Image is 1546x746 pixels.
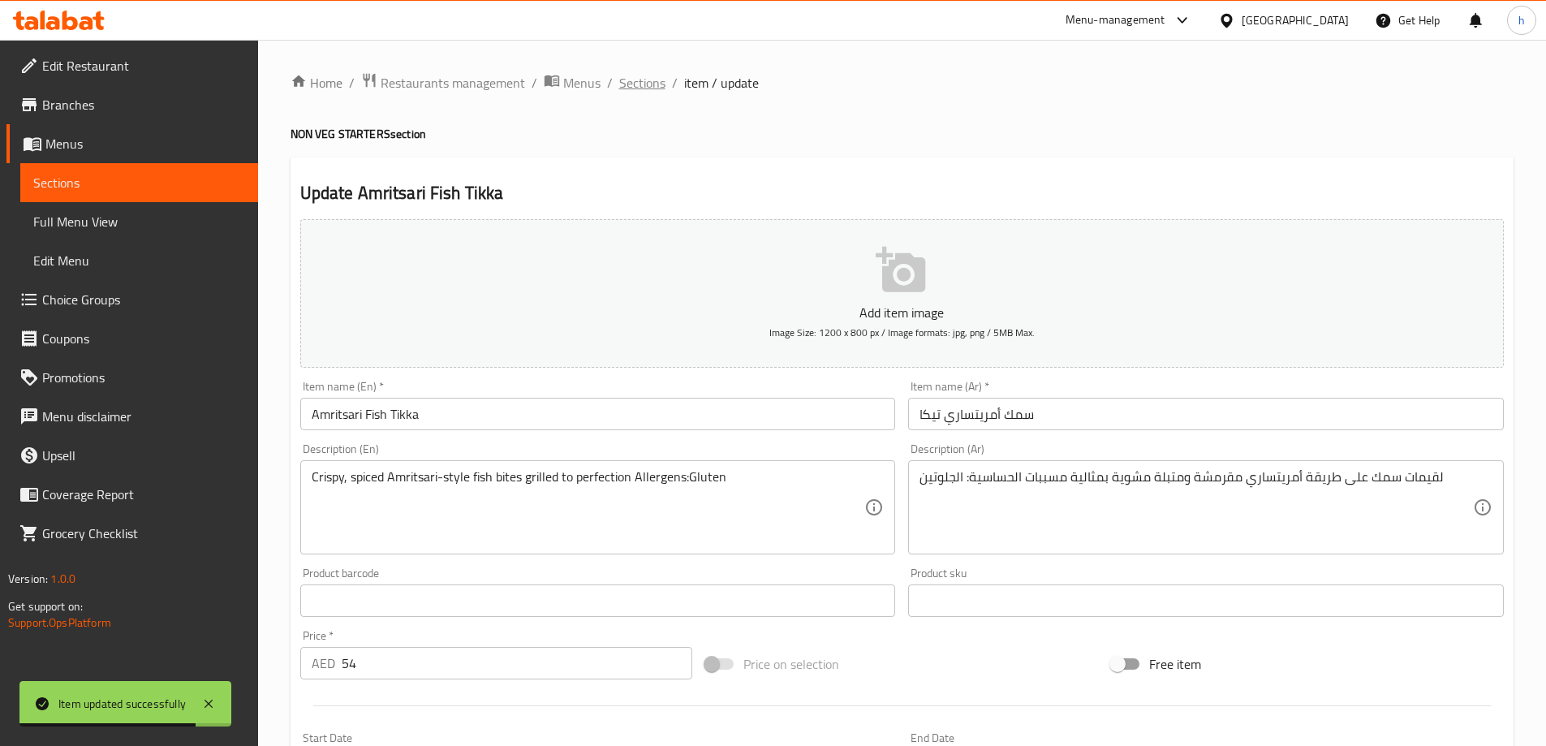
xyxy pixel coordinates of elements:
[42,56,245,75] span: Edit Restaurant
[6,397,258,436] a: Menu disclaimer
[908,398,1504,430] input: Enter name Ar
[20,202,258,241] a: Full Menu View
[300,398,896,430] input: Enter name En
[8,612,111,633] a: Support.OpsPlatform
[342,647,693,679] input: Please enter price
[42,446,245,465] span: Upsell
[6,280,258,319] a: Choice Groups
[6,436,258,475] a: Upsell
[50,568,75,589] span: 1.0.0
[291,73,342,93] a: Home
[743,654,839,674] span: Price on selection
[919,469,1473,546] textarea: لقيمات سمك على طريقة أمريتساري مقرمشة ومتبلة مشوية بمثالية مسببات الحساسية: الجلوتين
[33,251,245,270] span: Edit Menu
[33,212,245,231] span: Full Menu View
[42,95,245,114] span: Branches
[544,72,601,93] a: Menus
[6,46,258,85] a: Edit Restaurant
[607,73,613,93] li: /
[769,323,1035,342] span: Image Size: 1200 x 800 px / Image formats: jpg, png / 5MB Max.
[361,72,525,93] a: Restaurants management
[8,568,48,589] span: Version:
[8,596,83,617] span: Get support on:
[563,73,601,93] span: Menus
[33,173,245,192] span: Sections
[45,134,245,153] span: Menus
[6,319,258,358] a: Coupons
[300,219,1504,368] button: Add item imageImage Size: 1200 x 800 px / Image formats: jpg, png / 5MB Max.
[325,303,1479,322] p: Add item image
[42,290,245,309] span: Choice Groups
[42,485,245,504] span: Coverage Report
[6,475,258,514] a: Coverage Report
[619,73,665,93] a: Sections
[532,73,537,93] li: /
[6,514,258,553] a: Grocery Checklist
[1066,11,1165,30] div: Menu-management
[20,241,258,280] a: Edit Menu
[908,584,1504,617] input: Please enter product sku
[6,85,258,124] a: Branches
[300,584,896,617] input: Please enter product barcode
[291,72,1514,93] nav: breadcrumb
[312,653,335,673] p: AED
[291,126,1514,142] h4: NON VEG STARTERS section
[381,73,525,93] span: Restaurants management
[312,469,865,546] textarea: Crispy, spiced Amritsari-style fish bites grilled to perfection Allergens:Gluten
[1518,11,1525,29] span: h
[672,73,678,93] li: /
[58,695,186,713] div: Item updated successfully
[684,73,759,93] span: item / update
[6,358,258,397] a: Promotions
[1242,11,1349,29] div: [GEOGRAPHIC_DATA]
[42,407,245,426] span: Menu disclaimer
[6,124,258,163] a: Menus
[300,181,1504,205] h2: Update Amritsari Fish Tikka
[349,73,355,93] li: /
[42,329,245,348] span: Coupons
[42,368,245,387] span: Promotions
[1149,654,1201,674] span: Free item
[42,524,245,543] span: Grocery Checklist
[20,163,258,202] a: Sections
